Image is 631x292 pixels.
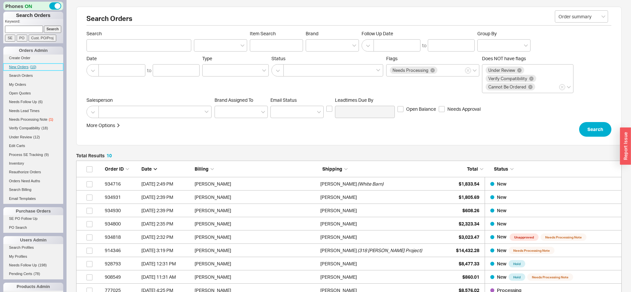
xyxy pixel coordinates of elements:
svg: open menu [240,44,244,47]
span: New [497,181,507,187]
div: 8/19/25 2:39 PM [141,204,191,217]
span: ( 6 ) [38,100,43,104]
input: Search [44,26,62,33]
span: Open Balance [406,106,436,112]
span: $608.26 [462,208,479,213]
input: PO [17,35,27,42]
button: More Options [86,122,120,129]
div: Users Admin [3,236,63,244]
a: Needs Processing Note(1) [3,116,63,123]
div: [PERSON_NAME] [320,217,357,230]
div: [PERSON_NAME] [195,217,317,230]
input: SE [5,35,15,42]
span: Group By [477,31,497,36]
div: 928793 [105,257,138,270]
svg: open menu [317,111,321,113]
a: Pending Certs(78) [3,270,63,277]
div: Phones [3,2,63,10]
button: Flags [465,68,471,73]
span: Hold [509,260,525,267]
span: Verify Compatibility [9,126,40,130]
span: New [497,274,507,280]
button: Does NOT have flags [559,84,565,90]
input: Brand [309,42,314,49]
a: Search Orders [3,72,63,79]
a: Needs Lead Times [3,107,63,114]
div: [PERSON_NAME] [195,191,317,204]
div: Orders Admin [3,47,63,55]
span: ( White Barn ) [358,177,384,191]
div: 934818 [105,230,138,244]
input: Search [86,39,191,52]
input: Select... [555,10,608,23]
span: Search [587,125,603,133]
div: [PERSON_NAME] [320,177,357,191]
div: Billing [195,166,319,172]
a: Edit Carts [3,142,63,149]
div: to [422,42,426,49]
input: Type [206,67,211,74]
span: Brand Assigned To [215,97,253,103]
button: Search [579,122,611,137]
span: ( 9 ) [44,153,49,157]
span: Needs Processing Note [541,233,586,241]
span: Under Review [488,68,515,73]
a: 908549[DATE] 11:31 AM[PERSON_NAME][PERSON_NAME]$860.01New HoldNeeds Processing Note [76,270,622,284]
span: Total [467,166,478,172]
a: Needs Follow Up(6) [3,98,63,105]
svg: open menu [261,111,265,113]
span: ( 1 ) [49,117,53,121]
span: Order ID [105,166,124,172]
div: to [147,67,151,74]
a: 934818[DATE] 2:32 PM[PERSON_NAME][PERSON_NAME]$3,023.47New UnapprovedNeeds Processing Note [76,230,622,244]
input: Needs Approval [439,106,445,112]
div: 8/5/25 11:31 AM [141,270,191,284]
div: [PERSON_NAME] [320,230,357,244]
span: Item Search [250,31,303,37]
span: $3,023.47 [459,234,479,240]
a: 928793[DATE] 12:31 PM[PERSON_NAME][PERSON_NAME]$8,477.33New Hold [76,257,622,270]
span: ( 12 ) [33,135,40,139]
div: [PERSON_NAME] [320,244,357,257]
span: ( 10 ) [30,65,37,69]
span: Follow Up Date [362,31,475,37]
div: [PERSON_NAME] [195,177,317,191]
a: Create Order [3,55,63,62]
h5: Total Results [76,153,112,158]
span: Leadtimes Due By [335,97,395,103]
span: New Orders [9,65,29,69]
div: 8/19/25 2:35 PM [141,217,191,230]
a: Orders Need Auths [3,178,63,185]
span: $2,323.34 [459,221,479,226]
div: Date [141,166,191,172]
div: Purchase Orders [3,207,63,215]
div: [PERSON_NAME] [320,204,357,217]
a: Search Billing [3,186,63,193]
input: Item Search [250,39,303,52]
span: Date [141,166,152,172]
input: Flags [438,67,443,74]
div: 8/19/25 2:49 PM [141,177,191,191]
span: New [497,234,508,239]
span: Needs Follow Up [9,100,37,104]
a: 934930[DATE] 2:39 PM[PERSON_NAME][PERSON_NAME]$608.26New [76,204,622,217]
div: 914346 [105,244,138,257]
a: 914346[DATE] 3:19 PM[PERSON_NAME][PERSON_NAME](318 [PERSON_NAME] Project)$14,432.28New Needs Proc... [76,244,622,257]
a: Open Quotes [3,90,63,97]
span: Needs Follow Up [9,263,37,267]
a: Verify Compatibility(18) [3,125,63,132]
h1: Search Orders [3,12,63,19]
span: Needs Processing Note [509,247,554,254]
span: Hold [509,273,525,281]
span: $1,805.69 [459,194,479,200]
a: Inventory [3,160,63,167]
span: $14,432.28 [456,247,479,253]
a: SE PO Follow Up [3,215,63,222]
a: Reauthorize Orders [3,169,63,176]
a: Email Templates [3,195,63,202]
span: $860.01 [462,274,479,280]
div: 934930 [105,204,138,217]
a: Needs Follow Up(198) [3,262,63,269]
div: [PERSON_NAME] [320,270,357,284]
input: Cust. PO/Proj [29,35,56,42]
